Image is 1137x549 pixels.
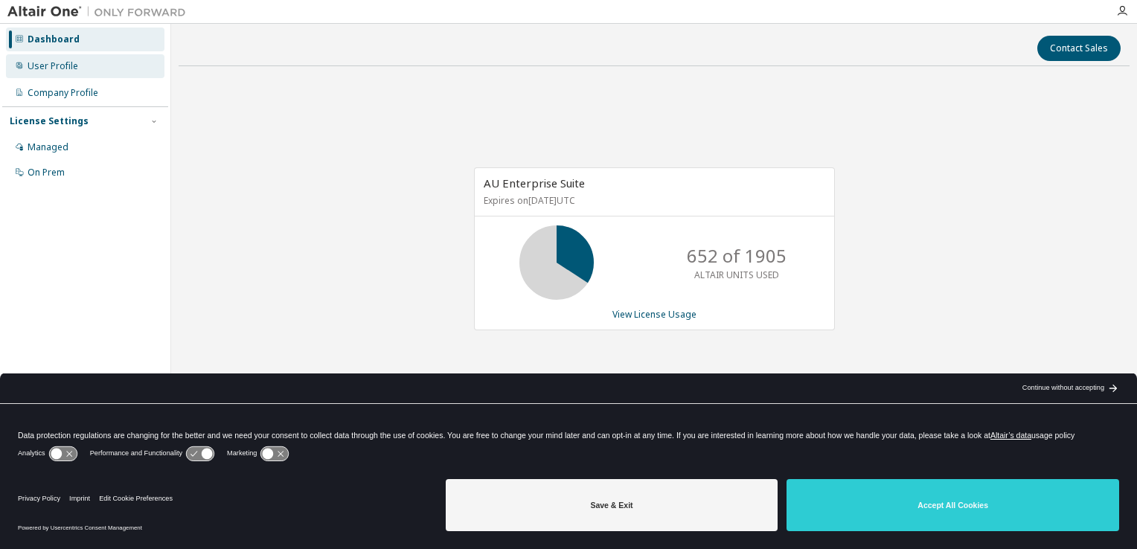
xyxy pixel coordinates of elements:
[1037,36,1121,61] button: Contact Sales
[28,141,68,153] div: Managed
[10,115,89,127] div: License Settings
[28,167,65,179] div: On Prem
[28,87,98,99] div: Company Profile
[694,269,779,281] p: ALTAIR UNITS USED
[484,194,821,207] p: Expires on [DATE] UTC
[28,33,80,45] div: Dashboard
[28,60,78,72] div: User Profile
[7,4,193,19] img: Altair One
[687,243,787,269] p: 652 of 1905
[612,308,696,321] a: View License Usage
[484,176,585,190] span: AU Enterprise Suite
